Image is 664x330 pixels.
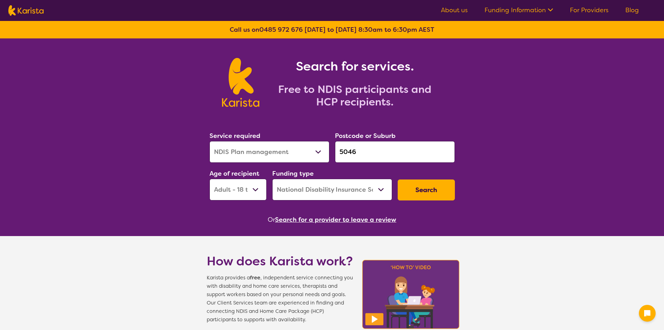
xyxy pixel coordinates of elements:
label: Postcode or Suburb [335,132,396,140]
h1: Search for services. [268,58,442,75]
h1: How does Karista work? [207,253,353,270]
img: Karista logo [8,5,44,16]
b: Call us on [DATE] to [DATE] 8:30am to 6:30pm AEST [230,25,434,34]
img: Karista logo [222,58,259,107]
span: Or [268,214,275,225]
a: About us [441,6,468,14]
span: Karista provides a , independent service connecting you with disability and home care services, t... [207,274,353,324]
button: Search for a provider to leave a review [275,214,396,225]
b: free [250,274,260,281]
a: Blog [625,6,639,14]
a: For Providers [570,6,609,14]
a: 0485 972 676 [259,25,303,34]
label: Service required [209,132,260,140]
button: Search [398,179,455,200]
h2: Free to NDIS participants and HCP recipients. [268,83,442,108]
a: Funding Information [484,6,553,14]
label: Funding type [272,169,314,178]
input: Type [335,141,455,163]
label: Age of recipient [209,169,259,178]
